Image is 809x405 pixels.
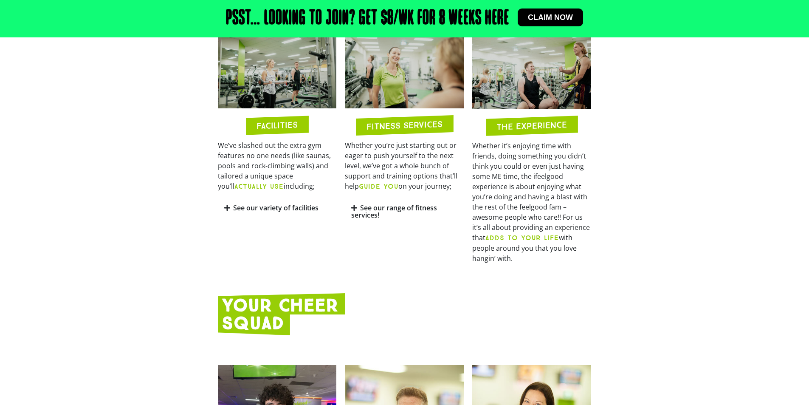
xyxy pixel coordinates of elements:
div: Whether it’s enjoying time with friends, doing something you didn’t think you could or even just ... [472,141,591,263]
div: See our variety of facilities [218,198,337,218]
h2: FACILITIES [257,121,298,130]
a: See our variety of facilities [233,203,319,212]
h2: Psst… Looking to join? Get $8/wk for 8 weeks here [226,8,509,29]
div: See our range of fitness services! [345,198,464,225]
b: GUIDE YOU [359,182,398,190]
a: Claim now [518,8,583,26]
a: See our range of fitness services! [351,203,437,220]
p: We’ve slashed out the extra gym features no one needs (like saunas, pools and rock-climbing walls... [218,140,337,192]
span: Claim now [528,14,573,21]
strong: ADDS TO YOUR LIFE [485,234,559,242]
p: Whether you’re just starting out or eager to push yourself to the next level, we’ve got a whole b... [345,140,464,192]
h2: FITNESS SERVICES [366,120,443,131]
h2: THE EXPERIENCE [496,120,567,131]
b: ACTUALLY USE [234,182,284,190]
